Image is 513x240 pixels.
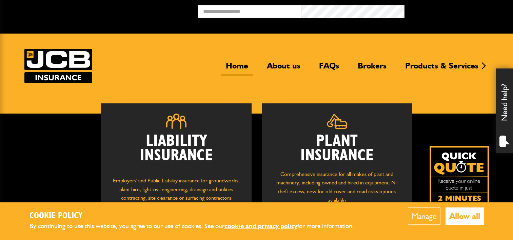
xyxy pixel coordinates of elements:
[272,134,402,163] h2: Plant Insurance
[408,207,440,225] button: Manage
[29,221,365,232] p: By continuing to use this website, you agree to our use of cookies. See our for more information.
[262,61,305,76] a: About us
[24,49,92,83] img: JCB Insurance Services logo
[496,68,513,153] div: Need help?
[430,146,489,205] a: Get your insurance quote isn just 2-minutes
[446,207,484,225] button: Allow all
[314,61,344,76] a: FAQs
[224,222,297,230] a: cookie and privacy policy
[111,134,241,170] h2: Liability Insurance
[29,211,365,221] h2: Cookie Policy
[272,170,402,204] p: Comprehensive insurance for all makes of plant and machinery, including owned and hired in equipm...
[405,5,508,16] button: Broker Login
[353,61,392,76] a: Brokers
[400,61,484,76] a: Products & Services
[221,61,253,76] a: Home
[430,146,489,205] img: Quick Quote
[24,49,92,83] a: JCB Insurance Services
[111,176,241,209] p: Employers' and Public Liability insurance for groundworks, plant hire, light civil engineering, d...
